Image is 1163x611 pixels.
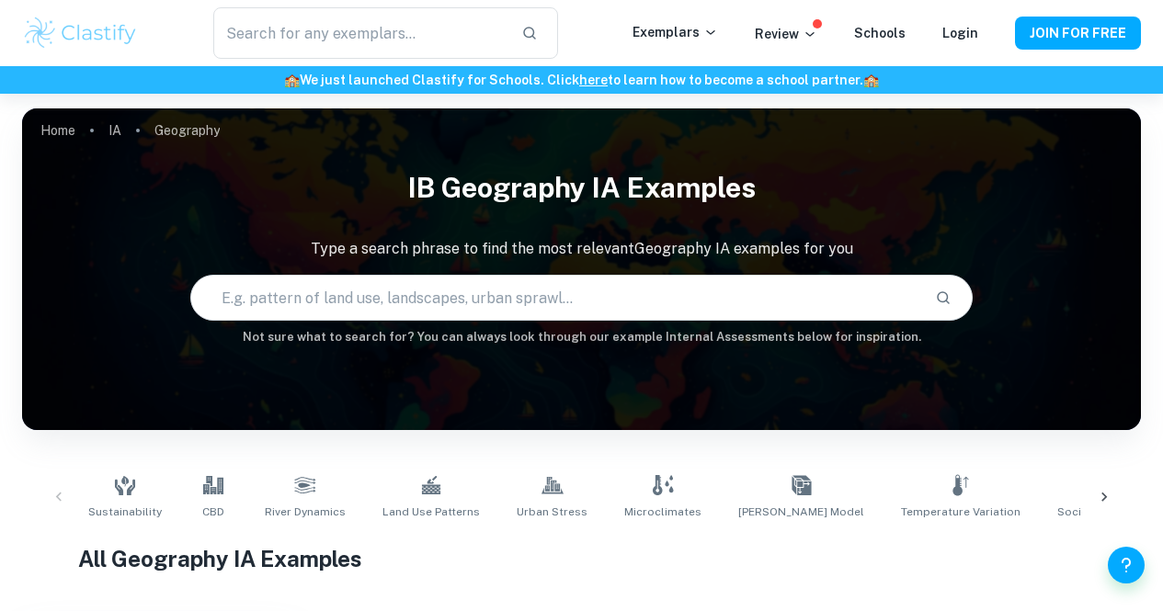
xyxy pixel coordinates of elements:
p: Geography [154,120,220,141]
a: Home [40,118,75,143]
button: JOIN FOR FREE [1015,17,1141,50]
span: Urban Stress [517,504,587,520]
h1: All Geography IA Examples [78,542,1085,575]
h6: Not sure what to search for? You can always look through our example Internal Assessments below f... [22,328,1141,346]
span: Land Use Patterns [382,504,480,520]
p: Review [755,24,817,44]
span: [PERSON_NAME] Model [738,504,864,520]
a: Login [942,26,978,40]
span: 🏫 [863,73,879,87]
p: Type a search phrase to find the most relevant Geography IA examples for you [22,238,1141,260]
span: Temperature Variation [901,504,1020,520]
a: Schools [854,26,906,40]
h1: IB Geography IA examples [22,160,1141,216]
input: Search for any exemplars... [213,7,507,59]
input: E.g. pattern of land use, landscapes, urban sprawl... [191,272,921,323]
h6: We just launched Clastify for Schools. Click to learn how to become a school partner. [4,70,1159,90]
span: Sustainability [88,504,162,520]
a: here [579,73,608,87]
p: Exemplars [633,22,718,42]
button: Search [928,282,959,313]
a: IA [108,118,121,143]
button: Help and Feedback [1108,547,1145,583]
span: CBD [202,504,224,520]
span: Microclimates [624,504,701,520]
span: 🏫 [284,73,300,87]
span: River Dynamics [265,504,346,520]
img: Clastify logo [22,15,139,51]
